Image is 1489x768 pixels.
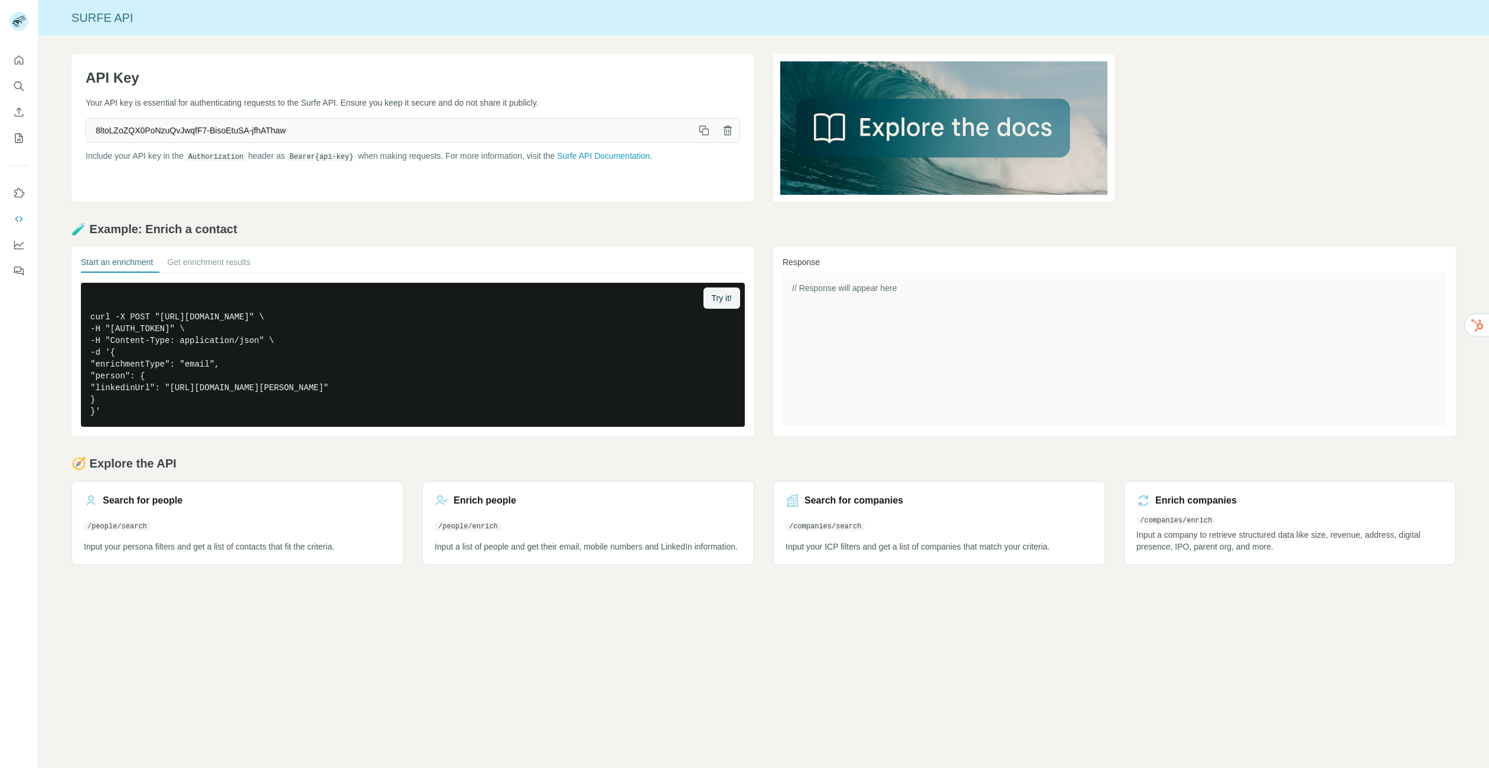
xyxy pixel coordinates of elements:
a: Enrich people/people/enrichInput a list of people and get their email, mobile numbers and LinkedI... [422,481,754,565]
p: Input a company to retrieve structured data like size, revenue, address, digital presence, IPO, p... [1136,529,1444,553]
code: /companies/search [786,522,865,531]
button: My lists [9,128,28,149]
h2: 🧭 Explore the API [71,455,1456,472]
button: Start an enrichment [81,256,153,273]
span: // Response will appear here [792,283,897,293]
button: Feedback [9,260,28,282]
h1: API Key [86,68,740,87]
a: Search for people/people/searchInput your persona filters and get a list of contacts that fit the... [71,481,403,565]
a: Enrich companies/companies/enrichInput a company to retrieve structured data like size, revenue, ... [1124,481,1456,565]
h3: Response [783,256,1446,268]
code: Authorization [186,153,246,161]
p: Input a list of people and get their email, mobile numbers and LinkedIn information. [435,541,742,553]
button: Enrich CSV [9,102,28,123]
button: Use Surfe on LinkedIn [9,182,28,204]
span: Try it! [712,292,732,304]
h3: Search for companies [804,494,903,508]
h3: Search for people [103,494,183,508]
code: Bearer {api-key} [287,153,356,161]
p: Input your persona filters and get a list of contacts that fit the criteria. [84,541,391,553]
button: Search [9,76,28,97]
button: Dashboard [9,234,28,256]
button: Get enrichment results [167,256,250,273]
code: /people/search [84,522,151,531]
button: Quick start [9,50,28,71]
button: Try it! [703,287,740,309]
a: Surfe API Documentation [557,151,650,161]
span: 8ltoLZoZQX0PoNzuQvJwqfF7-BisoEtuSA-jfhAThaw [86,120,692,141]
p: Your API key is essential for authenticating requests to the Surfe API. Ensure you keep it secure... [86,97,740,109]
p: Include your API key in the header as when making requests. For more information, visit the . [86,150,740,162]
button: Use Surfe API [9,208,28,230]
h3: Enrich companies [1155,494,1237,508]
code: /companies/enrich [1136,517,1216,525]
h2: 🧪 Example: Enrich a contact [71,221,1456,237]
pre: curl -X POST "[URL][DOMAIN_NAME]" \ -H "[AUTH_TOKEN]" \ -H "Content-Type: application/json" \ -d ... [81,283,745,427]
a: Search for companies/companies/searchInput your ICP filters and get a list of companies that matc... [773,481,1105,565]
p: Input your ICP filters and get a list of companies that match your criteria. [786,541,1093,553]
h3: Enrich people [454,494,516,508]
div: Surfe API [38,9,1489,26]
code: /people/enrich [435,522,501,531]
